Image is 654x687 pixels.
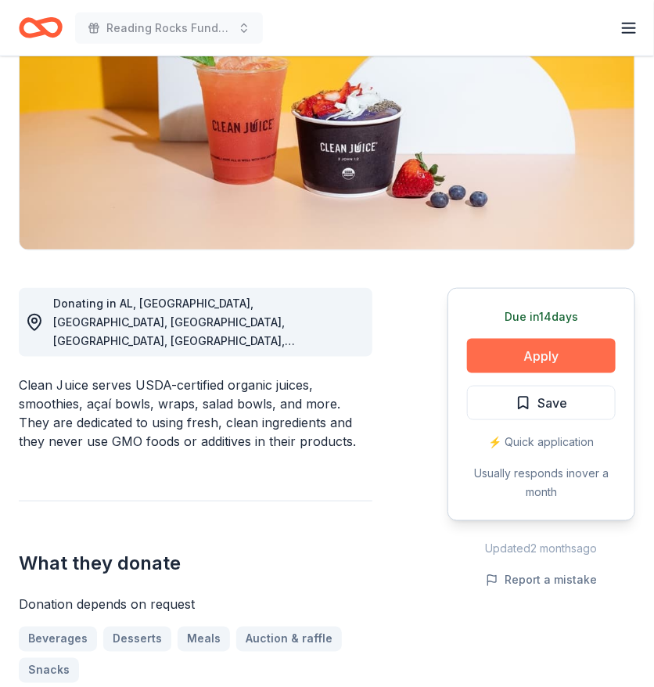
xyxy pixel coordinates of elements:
a: Beverages [19,627,97,652]
div: ⚡️ Quick application [467,433,616,451]
span: Donating in AL, [GEOGRAPHIC_DATA], [GEOGRAPHIC_DATA], [GEOGRAPHIC_DATA], [GEOGRAPHIC_DATA], [GEOG... [53,297,308,535]
a: Auction & raffle [236,627,342,652]
button: Report a mistake [486,571,597,590]
a: Home [19,9,63,46]
div: Updated 2 months ago [447,540,635,559]
button: Apply [467,339,616,373]
div: Clean Juice serves USDA-certified organic juices, smoothies, açaí bowls, wraps, salad bowls, and ... [19,376,372,451]
a: Desserts [103,627,171,652]
a: Meals [178,627,230,652]
div: Usually responds in over a month [467,464,616,502]
button: Reading Rocks Fundraiser [75,13,263,44]
div: Due in 14 days [467,308,616,326]
span: Save [537,393,567,413]
a: Snacks [19,658,79,683]
span: Reading Rocks Fundraiser [106,19,232,38]
button: Save [467,386,616,420]
div: Donation depends on request [19,595,372,614]
h2: What they donate [19,552,372,577]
